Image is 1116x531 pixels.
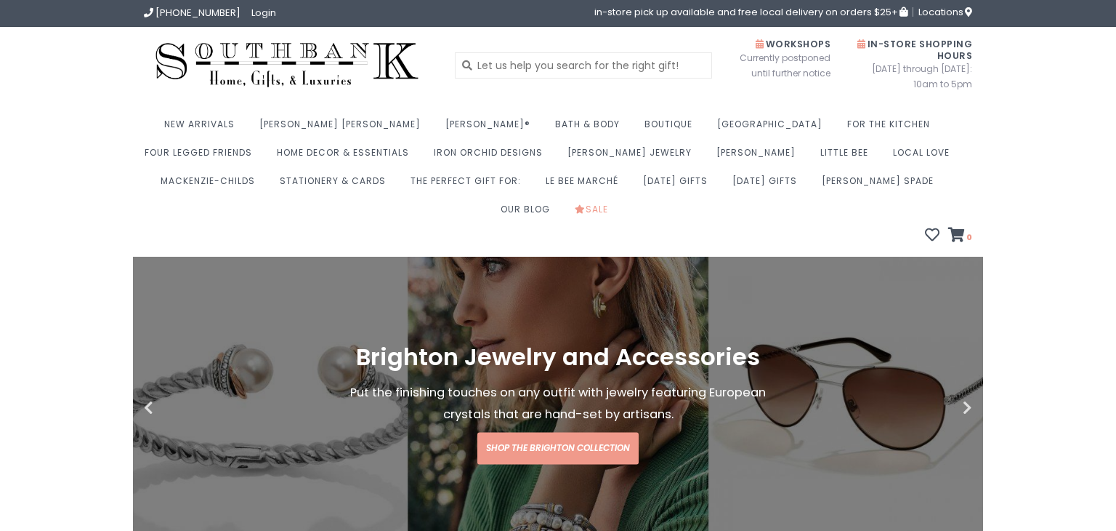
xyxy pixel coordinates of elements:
span: In-Store Shopping Hours [857,38,972,62]
span: in-store pick up available and free local delivery on orders $25+ [594,7,907,17]
a: Shop the Brighton Collection [477,433,639,465]
a: Home Decor & Essentials [277,143,416,171]
a: Iron Orchid Designs [434,143,550,171]
button: Next [899,401,972,415]
span: Workshops [756,38,830,50]
a: [DATE] Gifts [732,171,804,199]
h1: Brighton Jewelry and Accessories [334,345,782,371]
a: [GEOGRAPHIC_DATA] [717,114,830,143]
span: Locations [918,5,972,19]
a: Locations [913,7,972,17]
span: Put the finishing touches on any outfit with jewelry featuring European crystals that are hand-se... [350,385,766,423]
a: Four Legged Friends [145,143,259,171]
a: Bath & Body [555,114,627,143]
a: Our Blog [501,199,557,228]
span: Currently postponed until further notice [721,50,830,81]
a: Local Love [893,143,957,171]
a: [DATE] Gifts [643,171,715,199]
img: Southbank Gift Company -- Home, Gifts, and Luxuries [144,38,430,92]
a: [PERSON_NAME] Spade [822,171,941,199]
span: 0 [965,231,972,243]
a: New Arrivals [164,114,242,143]
span: [PHONE_NUMBER] [155,6,240,20]
a: Login [251,6,276,20]
span: [DATE] through [DATE]: 10am to 5pm [852,61,972,92]
button: Previous [144,401,217,415]
a: [PHONE_NUMBER] [144,6,240,20]
a: Stationery & Cards [280,171,393,199]
a: Le Bee Marché [546,171,626,199]
a: [PERSON_NAME] Jewelry [567,143,699,171]
a: Little Bee [820,143,876,171]
a: [PERSON_NAME]® [445,114,538,143]
a: 0 [948,229,972,244]
a: [PERSON_NAME] [PERSON_NAME] [259,114,428,143]
a: MacKenzie-Childs [161,171,262,199]
a: [PERSON_NAME] [716,143,803,171]
input: Let us help you search for the right gift! [455,52,713,79]
a: Sale [575,199,615,228]
a: Boutique [644,114,700,143]
a: For the Kitchen [847,114,937,143]
a: The perfect gift for: [411,171,528,199]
